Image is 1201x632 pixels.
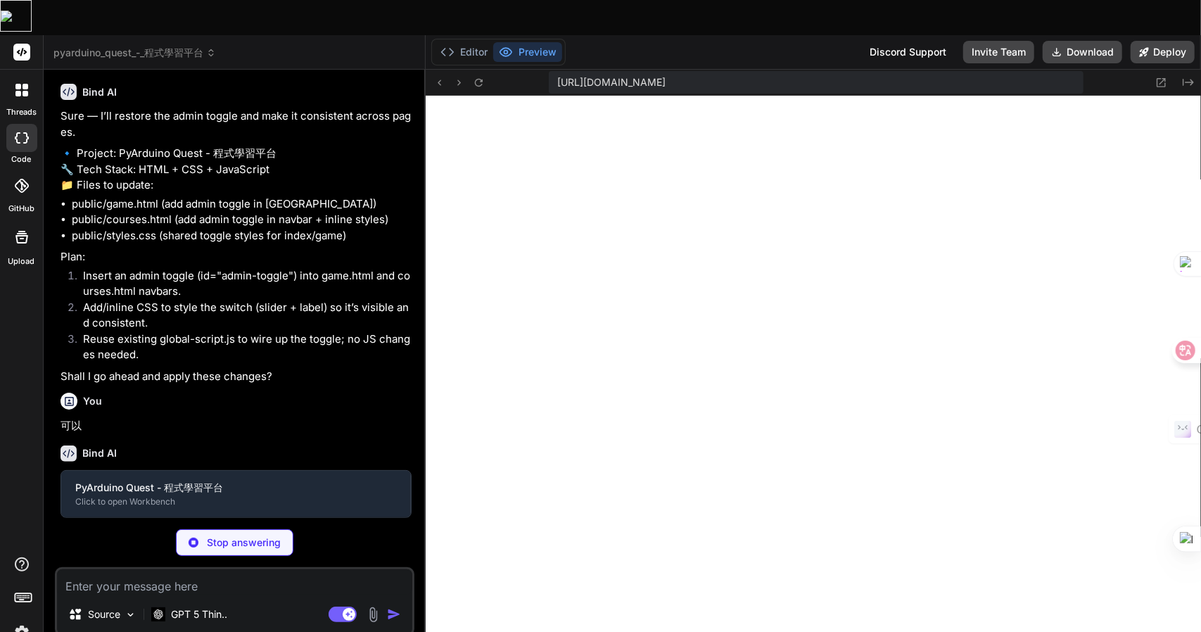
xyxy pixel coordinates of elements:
h6: You [83,394,102,408]
p: Stop answering [207,536,281,550]
p: Plan: [61,249,412,265]
p: 可以 [61,418,412,434]
button: Preview [493,42,562,62]
img: icon [387,607,401,621]
span: [URL][DOMAIN_NAME] [557,75,666,89]
li: public/courses.html (add admin toggle in navbar + inline styles) [72,212,412,228]
div: PyArduino Quest - 程式學習平台 [75,481,396,495]
p: GPT 5 Thin.. [171,607,227,621]
label: GitHub [8,203,34,215]
label: threads [6,106,37,118]
button: Invite Team [963,41,1034,63]
li: Add/inline CSS to style the switch (slider + label) so it’s visible and consistent. [72,300,412,331]
div: Click to open Workbench [75,496,396,507]
label: Upload [8,255,35,267]
button: Deploy [1131,41,1195,63]
img: attachment [365,607,381,623]
h6: Bind AI [82,446,117,460]
label: code [12,153,32,165]
p: Shall I go ahead and apply these changes? [61,369,412,385]
p: Sure — I’ll restore the admin toggle and make it consistent across pages. [61,108,412,140]
li: Reuse existing global-script.js to wire up the toggle; no JS changes needed. [72,331,412,363]
img: Pick Models [125,609,136,621]
p: 🔹 Project: PyArduino Quest - 程式學習平台 🔧 Tech Stack: HTML + CSS + JavaScript 📁 Files to update: [61,146,412,194]
li: public/styles.css (shared toggle styles for index/game) [72,228,412,244]
p: Source [88,607,120,621]
li: public/game.html (add admin toggle in [GEOGRAPHIC_DATA]) [72,196,412,213]
button: PyArduino Quest - 程式學習平台Click to open Workbench [61,471,410,517]
span: pyarduino_quest_-_程式學習平台 [53,46,216,60]
button: Editor [435,42,493,62]
button: Download [1043,41,1122,63]
h6: Bind AI [82,85,117,99]
img: GPT 5 Thinking High [151,607,165,621]
div: Discord Support [861,41,955,63]
li: Insert an admin toggle (id="admin-toggle") into game.html and courses.html navbars. [72,268,412,300]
